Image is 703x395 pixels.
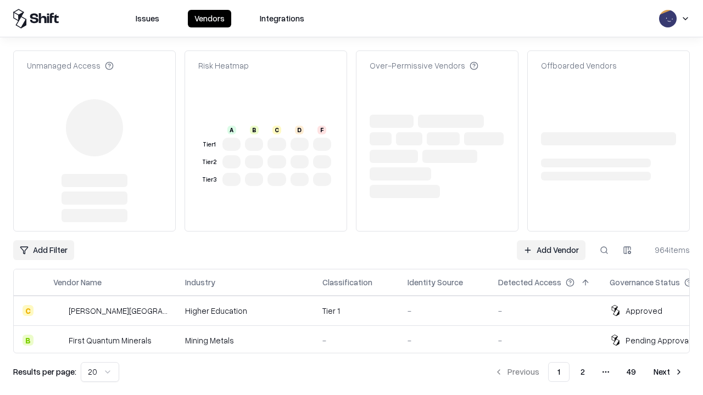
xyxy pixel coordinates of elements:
[129,10,166,27] button: Issues
[322,335,390,346] div: -
[272,126,281,134] div: C
[572,362,594,382] button: 2
[488,362,690,382] nav: pagination
[198,60,249,71] div: Risk Heatmap
[53,335,64,346] img: First Quantum Minerals
[200,175,218,184] div: Tier 3
[541,60,617,71] div: Offboarded Vendors
[322,305,390,317] div: Tier 1
[69,305,168,317] div: [PERSON_NAME][GEOGRAPHIC_DATA]
[548,362,570,382] button: 1
[69,335,152,346] div: First Quantum Minerals
[200,157,218,167] div: Tier 2
[188,10,231,27] button: Vendors
[53,305,64,316] img: Reichman University
[408,305,481,317] div: -
[200,140,218,149] div: Tier 1
[626,335,690,346] div: Pending Approval
[53,276,102,288] div: Vendor Name
[610,276,680,288] div: Governance Status
[498,335,592,346] div: -
[295,126,304,134] div: D
[322,276,372,288] div: Classification
[185,276,215,288] div: Industry
[646,244,690,256] div: 964 items
[517,240,585,260] a: Add Vendor
[23,305,34,316] div: C
[408,276,463,288] div: Identity Source
[185,335,305,346] div: Mining Metals
[253,10,311,27] button: Integrations
[370,60,478,71] div: Over-Permissive Vendors
[498,276,561,288] div: Detected Access
[317,126,326,134] div: F
[626,305,662,317] div: Approved
[250,126,259,134] div: B
[23,335,34,346] div: B
[498,305,592,317] div: -
[618,362,645,382] button: 49
[13,240,74,260] button: Add Filter
[13,366,76,377] p: Results per page:
[227,126,236,134] div: A
[185,305,305,317] div: Higher Education
[27,60,114,71] div: Unmanaged Access
[647,362,690,382] button: Next
[408,335,481,346] div: -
